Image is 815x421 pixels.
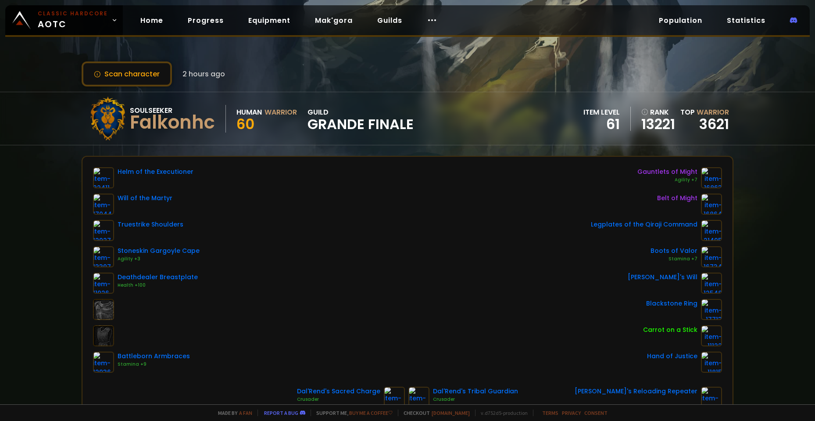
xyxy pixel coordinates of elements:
button: Scan character [82,61,172,86]
img: item-17713 [701,299,722,320]
span: Grande Finale [307,118,414,131]
div: Truestrike Shoulders [118,220,183,229]
div: Agility +7 [637,176,697,184]
a: Report a bug [264,410,298,416]
a: Progress [181,11,231,29]
a: Classic HardcoreAOTC [5,5,123,35]
div: Blackstone Ring [646,299,697,308]
a: 3621 [699,114,729,134]
img: item-21495 [701,220,722,241]
img: item-12548 [701,273,722,294]
span: Checkout [398,410,470,416]
div: guild [307,107,414,131]
div: Human [236,107,262,118]
span: 60 [236,114,254,134]
a: a fan [239,410,252,416]
img: item-12940 [384,387,405,408]
img: item-11815 [701,352,722,373]
img: item-22347 [701,387,722,408]
a: Buy me a coffee [349,410,393,416]
img: item-16864 [701,194,722,215]
img: item-11926 [93,273,114,294]
span: Support me, [311,410,393,416]
span: Warrior [697,107,729,117]
a: Statistics [720,11,772,29]
div: Health +100 [118,282,198,289]
a: Terms [542,410,558,416]
a: [DOMAIN_NAME] [432,410,470,416]
img: item-17044 [93,194,114,215]
a: Consent [584,410,608,416]
span: 2 hours ago [182,68,225,79]
img: item-12939 [408,387,429,408]
div: Warrior [265,107,297,118]
div: Belt of Might [657,194,697,203]
a: 13221 [641,118,675,131]
img: item-22411 [93,167,114,188]
small: Classic Hardcore [38,10,108,18]
div: rank [641,107,675,118]
a: Equipment [241,11,297,29]
span: v. d752d5 - production [475,410,528,416]
div: [PERSON_NAME]'s Will [628,273,697,282]
div: Soulseeker [130,105,215,116]
div: Legplates of the Qiraji Command [591,220,697,229]
img: item-12927 [93,220,114,241]
img: item-12936 [93,352,114,373]
div: Dal'Rend's Tribal Guardian [433,387,518,396]
a: Population [652,11,709,29]
div: Stamina +7 [651,255,697,263]
div: Carrot on a Stick [643,325,697,335]
a: Privacy [562,410,581,416]
div: Top [680,107,729,118]
img: item-16734 [701,246,722,267]
div: Will of the Martyr [118,194,172,203]
div: Boots of Valor [651,246,697,255]
div: item level [583,107,620,118]
div: Gauntlets of Might [637,167,697,176]
img: item-11122 [701,325,722,346]
span: AOTC [38,10,108,31]
span: Made by [213,410,252,416]
div: Agility +3 [118,255,200,263]
div: Falkonhc [130,116,215,129]
a: Home [133,11,170,29]
div: Helm of the Executioner [118,167,193,176]
div: [PERSON_NAME]'s Reloading Repeater [575,387,697,396]
div: Dal'Rend's Sacred Charge [297,387,380,396]
img: item-13397 [93,246,114,267]
a: Mak'gora [308,11,360,29]
div: Stoneskin Gargoyle Cape [118,246,200,255]
div: Battleborn Armbraces [118,352,190,361]
div: Deathdealer Breastplate [118,273,198,282]
img: item-16863 [701,167,722,188]
a: Guilds [370,11,409,29]
div: 61 [583,118,620,131]
div: Crusader [433,396,518,403]
div: Crusader [297,396,380,403]
div: Hand of Justice [647,352,697,361]
div: Stamina +9 [118,361,190,368]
